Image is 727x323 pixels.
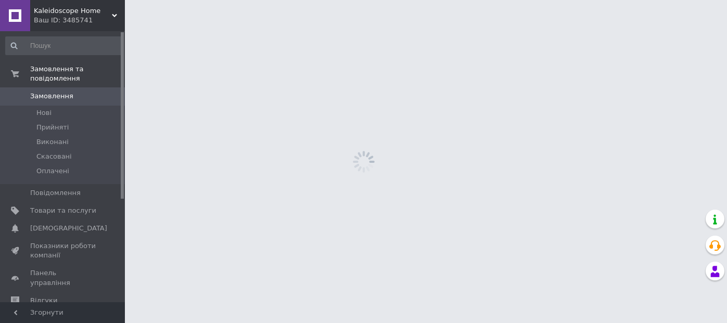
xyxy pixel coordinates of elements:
[36,137,69,147] span: Виконані
[30,241,96,260] span: Показники роботи компанії
[30,64,125,83] span: Замовлення та повідомлення
[36,108,52,118] span: Нові
[30,296,57,305] span: Відгуки
[30,224,107,233] span: [DEMOGRAPHIC_DATA]
[30,188,81,198] span: Повідомлення
[30,92,73,101] span: Замовлення
[5,36,123,55] input: Пошук
[30,206,96,215] span: Товари та послуги
[34,6,112,16] span: Kaleidoscope Home
[36,123,69,132] span: Прийняті
[30,268,96,287] span: Панель управління
[36,166,69,176] span: Оплачені
[36,152,72,161] span: Скасовані
[34,16,125,25] div: Ваш ID: 3485741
